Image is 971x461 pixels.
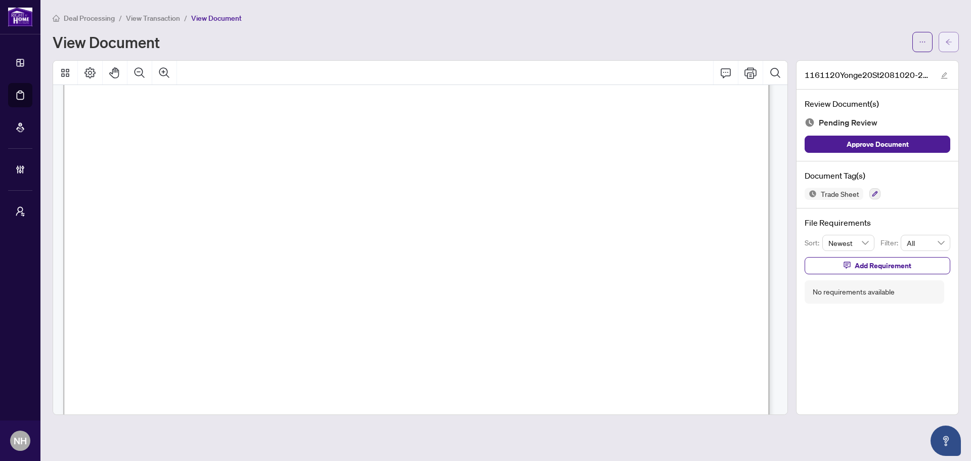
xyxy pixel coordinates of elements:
button: Approve Document [805,136,950,153]
button: Open asap [931,426,961,456]
span: edit [941,72,948,79]
li: / [119,12,122,24]
span: NH [14,434,27,448]
img: logo [8,8,32,26]
li: / [184,12,187,24]
div: No requirements available [813,286,895,298]
span: Trade Sheet [817,190,863,197]
span: arrow-left [945,38,952,46]
h4: Document Tag(s) [805,170,950,182]
img: Document Status [805,117,815,128]
span: 1161120Yonge20St2081020-20RAHR20Investment20Group2020myAbode.pdf [805,69,931,81]
span: Deal Processing [64,14,115,23]
p: Sort: [805,237,822,248]
img: Status Icon [805,188,817,200]
span: View Transaction [126,14,180,23]
button: Add Requirement [805,257,950,274]
span: user-switch [15,206,25,217]
h4: Review Document(s) [805,98,950,110]
h4: File Requirements [805,217,950,229]
span: Pending Review [819,116,877,130]
p: Filter: [880,237,901,248]
span: home [53,15,60,22]
span: All [907,235,944,250]
span: Add Requirement [855,258,911,274]
span: Newest [828,235,869,250]
span: ellipsis [919,38,926,46]
h1: View Document [53,34,160,50]
span: Approve Document [847,136,909,152]
span: View Document [191,14,242,23]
